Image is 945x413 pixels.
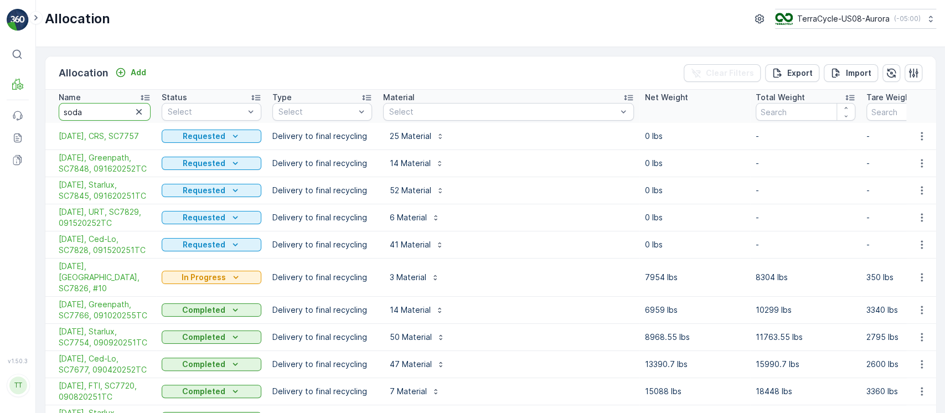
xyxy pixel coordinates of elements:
[645,239,745,250] p: 0 lbs
[390,131,431,142] p: 25 Material
[756,239,855,250] p: -
[162,184,261,197] button: Requested
[272,332,372,343] p: Delivery to final recycling
[756,92,805,103] p: Total Weight
[59,179,151,202] span: [DATE], Starlux, SC7845, 091620251TC
[645,304,745,316] p: 6959 lbs
[272,131,372,142] p: Delivery to final recycling
[390,185,431,196] p: 52 Material
[59,206,151,229] span: [DATE], URT, SC7829, 091520252TC
[756,185,855,196] p: -
[383,383,447,400] button: 7 Material
[182,272,226,283] p: In Progress
[390,158,431,169] p: 14 Material
[846,68,871,79] p: Import
[162,385,261,398] button: Completed
[45,10,110,28] p: Allocation
[824,64,878,82] button: Import
[684,64,761,82] button: Clear Filters
[162,331,261,344] button: Completed
[162,303,261,317] button: Completed
[383,209,447,226] button: 6 Material
[182,359,225,370] p: Completed
[390,386,427,397] p: 7 Material
[162,358,261,371] button: Completed
[182,304,225,316] p: Completed
[111,66,151,79] button: Add
[390,272,426,283] p: 3 Material
[183,212,225,223] p: Requested
[183,239,225,250] p: Requested
[756,359,855,370] p: 15990.7 lbs
[645,131,745,142] p: 0 lbs
[756,103,855,121] input: Search
[706,68,754,79] p: Clear Filters
[756,158,855,169] p: -
[59,326,151,348] span: [DATE], Starlux, SC7754, 090920251TC
[9,376,27,394] div: TT
[59,103,151,121] input: Search
[162,211,261,224] button: Requested
[775,13,793,25] img: image_ci7OI47.png
[183,185,225,196] p: Requested
[59,234,151,256] span: [DATE], Ced-Lo, SC7828, 091520251TC
[272,239,372,250] p: Delivery to final recycling
[645,92,688,103] p: Net Weight
[390,212,427,223] p: 6 Material
[765,64,819,82] button: Export
[383,127,451,145] button: 25 Material
[272,272,372,283] p: Delivery to final recycling
[756,332,855,343] p: 11763.55 lbs
[59,92,81,103] p: Name
[59,65,109,81] p: Allocation
[59,206,151,229] a: 09/22/25, URT, SC7829, 091520252TC
[7,366,29,404] button: TT
[894,14,921,23] p: ( -05:00 )
[383,182,451,199] button: 52 Material
[59,179,151,202] a: 09/18/25, Starlux, SC7845, 091620251TC
[59,131,151,142] a: 09/19/25, CRS, SC7757
[272,386,372,397] p: Delivery to final recycling
[59,261,151,294] span: [DATE], [GEOGRAPHIC_DATA], SC7826, #10
[383,269,446,286] button: 3 Material
[59,131,151,142] span: [DATE], CRS, SC7757
[775,9,936,29] button: TerraCycle-US08-Aurora(-05:00)
[59,353,151,375] span: [DATE], Ced-Lo, SC7677, 090420252TC
[645,359,745,370] p: 13390.7 lbs
[162,157,261,170] button: Requested
[645,272,745,283] p: 7954 lbs
[59,261,151,294] a: 09/15/25, Mid America, SC7826, #10
[645,332,745,343] p: 8968.55 lbs
[383,301,451,319] button: 14 Material
[756,386,855,397] p: 18448 lbs
[272,92,292,103] p: Type
[59,326,151,348] a: 09/10/25, Starlux, SC7754, 090920251TC
[383,355,452,373] button: 47 Material
[162,130,261,143] button: Requested
[645,185,745,196] p: 0 lbs
[7,9,29,31] img: logo
[131,67,146,78] p: Add
[272,359,372,370] p: Delivery to final recycling
[183,158,225,169] p: Requested
[59,380,151,402] span: [DATE], FTI, SC7720, 090820251TC
[272,212,372,223] p: Delivery to final recycling
[390,239,431,250] p: 41 Material
[278,106,355,117] p: Select
[272,304,372,316] p: Delivery to final recycling
[182,386,225,397] p: Completed
[168,106,244,117] p: Select
[390,332,432,343] p: 50 Material
[390,304,431,316] p: 14 Material
[787,68,813,79] p: Export
[162,92,187,103] p: Status
[383,154,451,172] button: 14 Material
[756,131,855,142] p: -
[59,234,151,256] a: 09/19/25, Ced-Lo, SC7828, 091520251TC
[162,238,261,251] button: Requested
[645,212,745,223] p: 0 lbs
[797,13,890,24] p: TerraCycle-US08-Aurora
[389,106,617,117] p: Select
[183,131,225,142] p: Requested
[59,353,151,375] a: 09/09/25, Ced-Lo, SC7677, 090420252TC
